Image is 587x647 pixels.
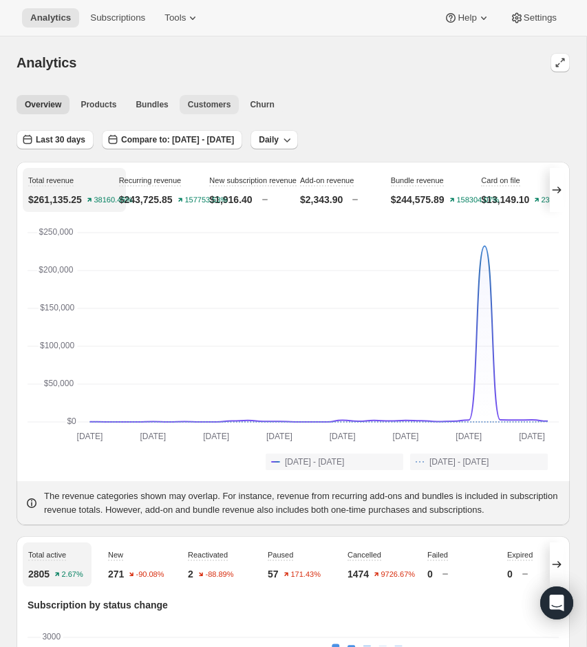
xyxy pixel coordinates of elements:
span: Settings [524,12,557,23]
p: $13,149.10 [481,193,529,206]
text: $50,000 [44,379,74,388]
span: Expired [507,551,533,559]
rect: Expired-6 0 [442,637,449,639]
text: $0 [67,416,76,426]
p: Subscription by status change [28,598,559,612]
rect: Expired-6 0 [191,637,198,639]
span: Products [81,99,116,110]
rect: Expired-6 0 [222,637,230,639]
p: $2,343.90 [300,193,343,206]
rect: Expired-6 0 [536,637,544,639]
rect: Expired-6 0 [458,637,465,639]
button: Daily [250,130,298,149]
rect: Expired-6 0 [144,637,151,639]
text: [DATE] [330,432,356,441]
rect: Expired-6 0 [348,637,355,639]
text: [DATE] [140,432,166,441]
span: Bundles [136,99,168,110]
rect: Expired-6 0 [96,637,104,639]
text: 2.67% [62,571,83,579]
rect: Expired-6 0 [285,637,292,639]
text: 38160.45% [94,196,132,204]
p: 2 [188,567,193,581]
p: The revenue categories shown may overlap. For instance, revenue from recurring add-ons and bundle... [44,489,562,517]
rect: Expired-6 0 [332,637,339,639]
span: Overview [25,99,61,110]
button: Last 30 days [17,130,94,149]
p: 0 [507,567,513,581]
rect: Expired-6 0 [489,637,496,639]
button: Tools [156,8,208,28]
p: 0 [427,567,433,581]
p: 2805 [28,567,50,581]
div: Open Intercom Messenger [540,586,573,619]
span: Reactivated [188,551,228,559]
span: Analytics [17,55,76,70]
text: -90.08% [136,571,164,579]
span: [DATE] - [DATE] [285,456,344,467]
text: 2389.79% [542,196,576,204]
p: 57 [268,567,279,581]
text: [DATE] [77,432,103,441]
span: Total revenue [28,176,74,184]
p: 1474 [348,567,369,581]
text: $250,000 [39,227,73,237]
text: 9726.67% [381,571,416,579]
p: $1,916.40 [209,193,252,206]
text: -88.89% [205,571,233,579]
text: 157753.53% [184,196,227,204]
rect: Expired-6 0 [269,637,277,639]
button: Help [436,8,498,28]
button: Settings [502,8,565,28]
button: [DATE] - [DATE] [266,454,403,470]
span: Daily [259,134,279,145]
span: Card on file [481,176,520,184]
span: Tools [164,12,186,23]
span: [DATE] - [DATE] [429,456,489,467]
rect: Expired-6 0 [426,637,434,639]
text: 3000 [42,632,61,641]
span: Total active [28,551,66,559]
span: New subscription revenue [209,176,297,184]
rect: Expired-6 0 [410,637,418,639]
rect: Expired-6 0 [206,637,214,639]
rect: Expired-6 0 [395,637,403,639]
button: Subscriptions [82,8,153,28]
button: Compare to: [DATE] - [DATE] [102,130,242,149]
text: [DATE] [266,432,292,441]
rect: Expired-6 0 [159,637,167,639]
text: 171.43% [290,571,321,579]
rect: Expired-6 0 [112,637,120,639]
span: Recurring revenue [119,176,182,184]
span: Bundle revenue [391,176,444,184]
text: $200,000 [39,265,73,275]
rect: Expired-6 0 [81,637,88,639]
text: $100,000 [40,341,74,350]
p: 271 [108,567,124,581]
span: Last 30 days [36,134,85,145]
p: $261,135.25 [28,193,82,206]
span: Compare to: [DATE] - [DATE] [121,134,234,145]
span: Customers [188,99,231,110]
rect: Expired-6 0 [520,637,528,639]
p: $243,725.85 [119,193,173,206]
button: Analytics [22,8,79,28]
rect: Expired-6 0 [175,637,182,639]
rect: Expired-6 0 [237,637,245,639]
rect: Expired-6 0 [253,637,261,639]
p: $244,575.89 [391,193,445,206]
span: Paused [268,551,293,559]
rect: New-1 3 [379,646,387,647]
rect: Expired-6 0 [379,637,387,639]
text: $150,000 [40,303,74,312]
rect: Expired-6 0 [363,637,371,639]
rect: Expired-6 0 [473,637,481,639]
rect: Expired-6 0 [504,637,512,639]
text: [DATE] [203,432,229,441]
text: [DATE] [519,432,545,441]
rect: Expired-6 0 [317,637,324,639]
rect: Expired-6 0 [128,637,136,639]
span: Analytics [30,12,71,23]
span: Failed [427,551,448,559]
text: 158304.07% [456,196,499,204]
